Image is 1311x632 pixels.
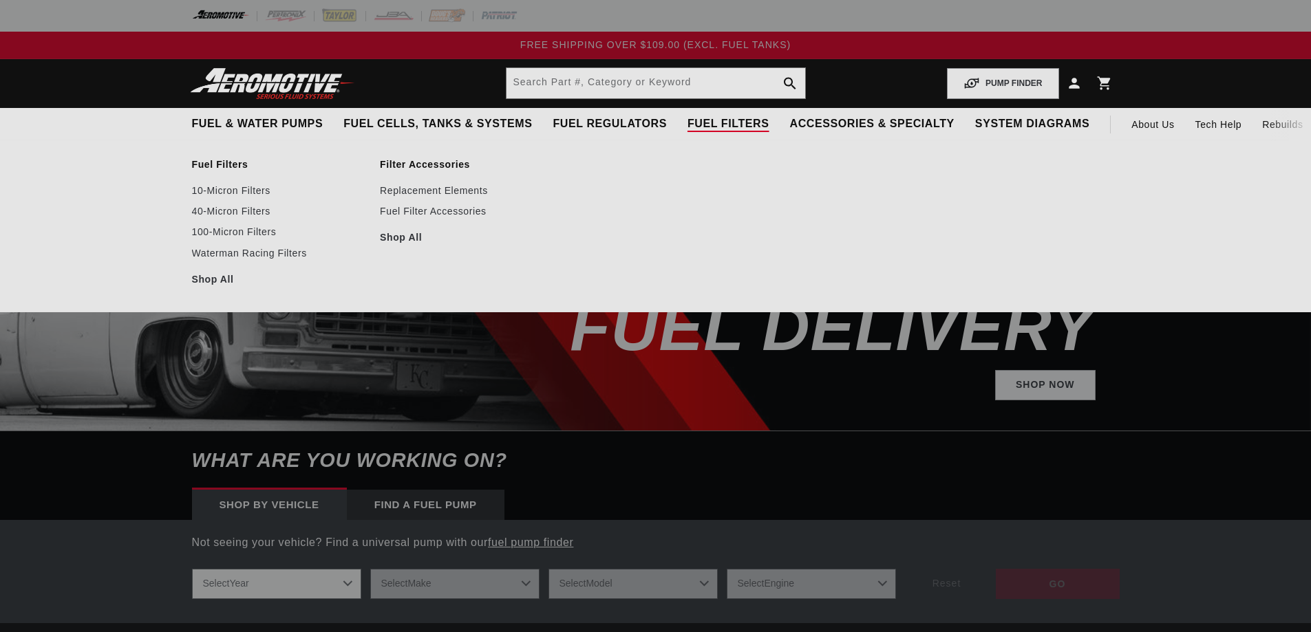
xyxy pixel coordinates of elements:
h2: SHOP BEST SELLING FUEL DELIVERY [507,183,1096,356]
span: System Diagrams [975,117,1089,131]
summary: Fuel & Water Pumps [182,108,334,140]
span: Fuel Filters [688,117,769,131]
summary: Tech Help [1185,108,1253,141]
div: Shop by vehicle [192,490,347,520]
a: Fuel Filter Accessories [380,205,555,217]
summary: System Diagrams [965,108,1100,140]
summary: Fuel Cells, Tanks & Systems [333,108,542,140]
span: About Us [1131,119,1174,130]
button: PUMP FINDER [947,68,1058,99]
summary: Fuel Filters [677,108,780,140]
a: Fuel Filters [192,158,367,171]
button: search button [775,68,805,98]
summary: Fuel Regulators [542,108,676,140]
a: Replacement Elements [380,184,555,197]
select: Year [192,569,361,599]
a: Filter Accessories [380,158,555,171]
a: Shop All [192,273,367,285]
img: Aeromotive [186,67,359,100]
span: Tech Help [1195,117,1242,132]
a: 10-Micron Filters [192,184,367,197]
h6: What are you working on? [158,431,1154,490]
select: Engine [727,569,896,599]
span: Accessories & Specialty [790,117,955,131]
span: Fuel & Water Pumps [192,117,323,131]
p: Not seeing your vehicle? Find a universal pump with our [192,534,1120,552]
span: Fuel Regulators [553,117,666,131]
span: Fuel Cells, Tanks & Systems [343,117,532,131]
input: Search by Part Number, Category or Keyword [507,68,805,98]
a: Waterman Racing Filters [192,247,367,259]
a: 100-Micron Filters [192,226,367,238]
a: fuel pump finder [488,536,573,548]
a: Shop All [380,231,555,243]
a: 40-Micron Filters [192,205,367,217]
select: Make [370,569,540,599]
summary: Accessories & Specialty [780,108,965,140]
span: FREE SHIPPING OVER $109.00 (EXCL. FUEL TANKS) [520,39,791,50]
div: Find a Fuel Pump [347,490,504,520]
a: Shop Now [995,370,1096,401]
a: About Us [1121,108,1184,141]
span: Rebuilds [1262,117,1303,132]
select: Model [548,569,718,599]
